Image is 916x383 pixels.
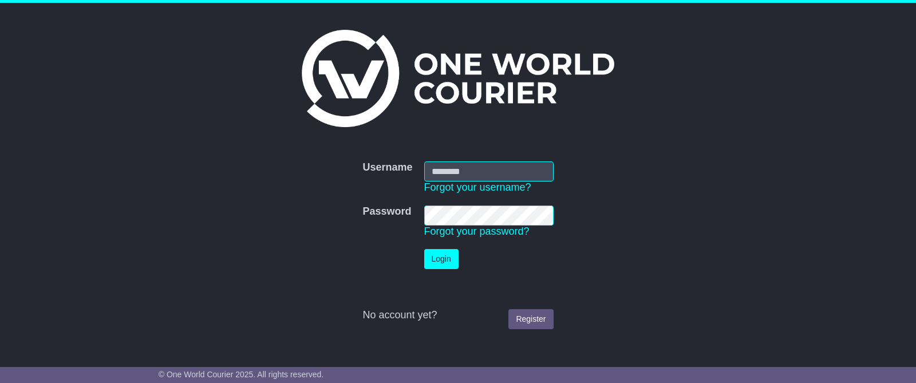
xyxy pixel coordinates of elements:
span: © One World Courier 2025. All rights reserved. [159,370,324,379]
a: Forgot your username? [424,181,531,193]
button: Login [424,249,459,269]
div: No account yet? [362,309,553,322]
img: One World [302,30,614,127]
label: Username [362,161,412,174]
a: Register [508,309,553,329]
a: Forgot your password? [424,226,530,237]
label: Password [362,206,411,218]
